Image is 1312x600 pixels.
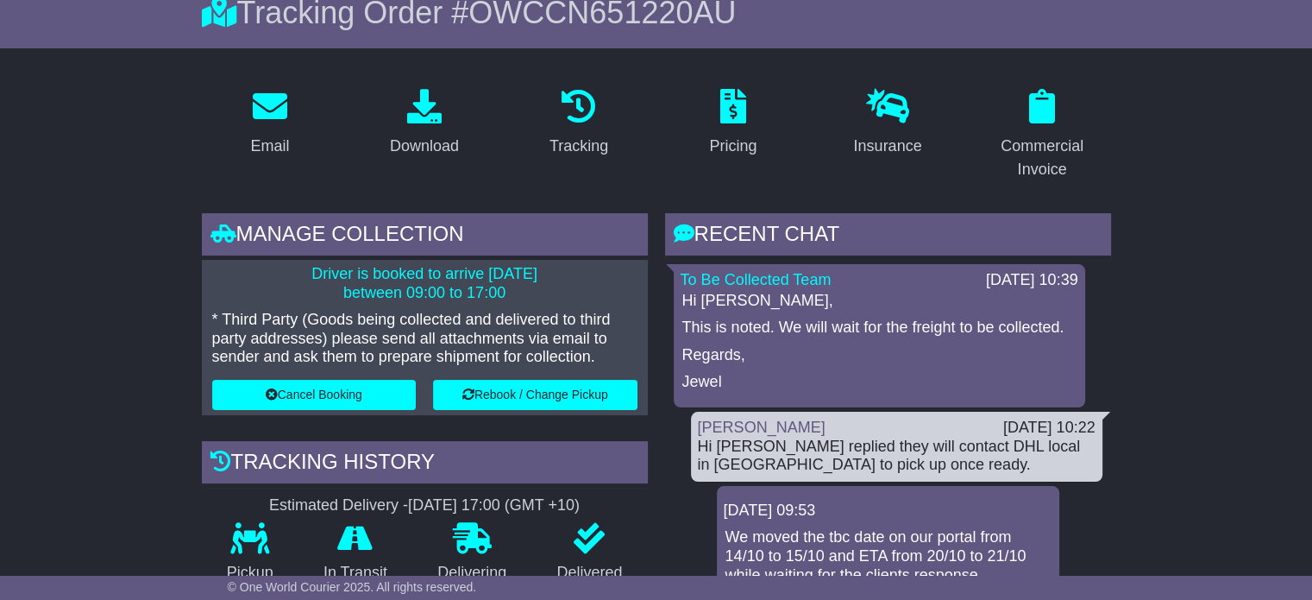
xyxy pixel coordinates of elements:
[549,135,608,158] div: Tracking
[250,135,289,158] div: Email
[986,271,1078,290] div: [DATE] 10:39
[538,83,619,164] a: Tracking
[379,83,470,164] a: Download
[681,271,832,288] a: To Be Collected Team
[1003,419,1095,438] div: [DATE] 10:22
[682,292,1077,311] p: Hi [PERSON_NAME],
[228,580,477,594] span: © One World Courier 2025. All rights reserved.
[412,564,531,583] p: Delivering
[212,380,417,410] button: Cancel Booking
[202,496,648,515] div: Estimated Delivery -
[985,135,1100,181] div: Commercial Invoice
[842,83,932,164] a: Insurance
[202,564,298,583] p: Pickup
[202,213,648,260] div: Manage collection
[212,265,637,302] p: Driver is booked to arrive [DATE] between 09:00 to 17:00
[212,311,637,367] p: * Third Party (Goods being collected and delivered to third party addresses) please send all atta...
[709,135,756,158] div: Pricing
[433,380,637,410] button: Rebook / Change Pickup
[698,419,825,436] a: [PERSON_NAME]
[531,564,647,583] p: Delivered
[239,83,300,164] a: Email
[724,502,1052,521] div: [DATE] 09:53
[698,438,1095,475] div: Hi [PERSON_NAME] replied they will contact DHL local in [GEOGRAPHIC_DATA] to pick up once ready.
[853,135,921,158] div: Insurance
[698,83,768,164] a: Pricing
[974,83,1111,187] a: Commercial Invoice
[725,528,1051,584] p: We moved the tbc date on our portal from 14/10 to 15/10 and ETA from 20/10 to 21/10 while waiting...
[665,213,1111,260] div: RECENT CHAT
[202,441,648,488] div: Tracking history
[682,319,1077,338] p: This is noted. We will wait for the freight to be collected.
[682,346,1077,365] p: Regards,
[298,564,412,583] p: In Transit
[408,496,580,515] div: [DATE] 17:00 (GMT +10)
[682,373,1077,392] p: Jewel
[390,135,459,158] div: Download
